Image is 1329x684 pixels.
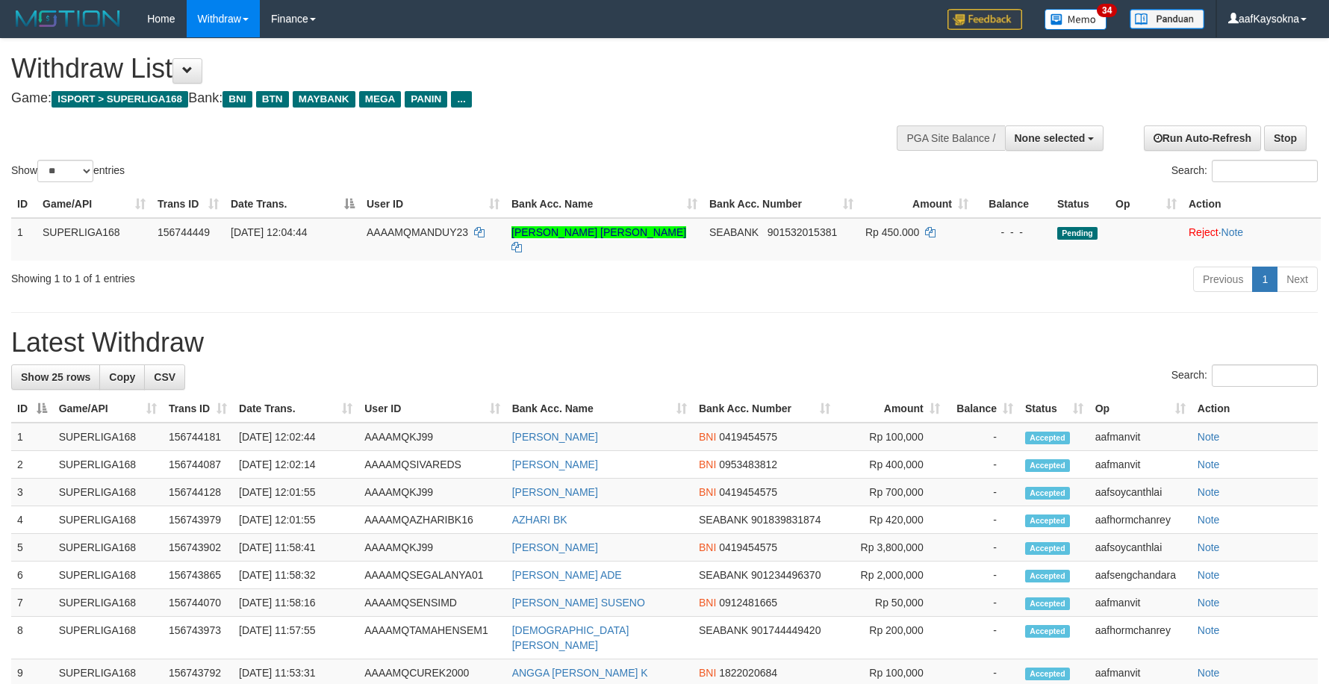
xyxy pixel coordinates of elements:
[11,589,53,617] td: 7
[53,589,163,617] td: SUPERLIGA168
[1189,226,1218,238] a: Reject
[361,190,505,218] th: User ID: activate to sort column ascending
[53,506,163,534] td: SUPERLIGA168
[1144,125,1261,151] a: Run Auto-Refresh
[1019,395,1089,423] th: Status: activate to sort column ascending
[358,562,505,589] td: AAAAMQSEGALANYA01
[1089,534,1192,562] td: aafsoycanthlai
[37,218,152,261] td: SUPERLIGA168
[233,395,358,423] th: Date Trans.: activate to sort column ascending
[358,506,505,534] td: AAAAMQAZHARIBK16
[231,226,307,238] span: [DATE] 12:04:44
[1025,597,1070,610] span: Accepted
[11,160,125,182] label: Show entries
[946,451,1019,479] td: -
[163,506,233,534] td: 156743979
[233,423,358,451] td: [DATE] 12:02:44
[946,562,1019,589] td: -
[358,589,505,617] td: AAAAMQSENSIMD
[163,479,233,506] td: 156744128
[1097,4,1117,17] span: 34
[751,569,821,581] span: Copy 901234496370 to clipboard
[293,91,355,108] span: MAYBANK
[11,91,871,106] h4: Game: Bank:
[980,225,1045,240] div: - - -
[37,190,152,218] th: Game/API: activate to sort column ascending
[512,514,567,526] a: AZHARI BK
[505,190,703,218] th: Bank Acc. Name: activate to sort column ascending
[21,371,90,383] span: Show 25 rows
[11,364,100,390] a: Show 25 rows
[865,226,919,238] span: Rp 450.000
[451,91,471,108] span: ...
[693,395,836,423] th: Bank Acc. Number: activate to sort column ascending
[946,423,1019,451] td: -
[154,371,175,383] span: CSV
[163,534,233,562] td: 156743902
[358,451,505,479] td: AAAAMQSIVAREDS
[1025,570,1070,582] span: Accepted
[836,451,946,479] td: Rp 400,000
[512,458,598,470] a: [PERSON_NAME]
[11,54,871,84] h1: Withdraw List
[11,562,53,589] td: 6
[53,395,163,423] th: Game/API: activate to sort column ascending
[11,617,53,659] td: 8
[358,423,505,451] td: AAAAMQKJ99
[512,486,598,498] a: [PERSON_NAME]
[699,597,716,609] span: BNI
[512,624,629,651] a: [DEMOGRAPHIC_DATA][PERSON_NAME]
[11,479,53,506] td: 3
[53,617,163,659] td: SUPERLIGA168
[751,624,821,636] span: Copy 901744449420 to clipboard
[506,395,693,423] th: Bank Acc. Name: activate to sort column ascending
[1130,9,1204,29] img: panduan.png
[1089,562,1192,589] td: aafsengchandara
[1089,423,1192,451] td: aafmanvit
[1198,431,1220,443] a: Note
[11,328,1318,358] h1: Latest Withdraw
[53,479,163,506] td: SUPERLIGA168
[1025,625,1070,638] span: Accepted
[1264,125,1307,151] a: Stop
[233,534,358,562] td: [DATE] 11:58:41
[512,597,645,609] a: [PERSON_NAME] SUSENO
[974,190,1051,218] th: Balance
[1252,267,1277,292] a: 1
[719,431,777,443] span: Copy 0419454575 to clipboard
[946,589,1019,617] td: -
[109,371,135,383] span: Copy
[158,226,210,238] span: 156744449
[1025,432,1070,444] span: Accepted
[367,226,468,238] span: AAAAMQMANDUY23
[1198,458,1220,470] a: Note
[53,451,163,479] td: SUPERLIGA168
[699,667,716,679] span: BNI
[11,451,53,479] td: 2
[163,589,233,617] td: 156744070
[699,431,716,443] span: BNI
[233,617,358,659] td: [DATE] 11:57:55
[719,486,777,498] span: Copy 0419454575 to clipboard
[256,91,289,108] span: BTN
[836,423,946,451] td: Rp 100,000
[1171,364,1318,387] label: Search:
[512,541,598,553] a: [PERSON_NAME]
[233,589,358,617] td: [DATE] 11:58:16
[859,190,974,218] th: Amount: activate to sort column ascending
[1183,218,1321,261] td: ·
[1025,487,1070,500] span: Accepted
[1025,459,1070,472] span: Accepted
[1198,514,1220,526] a: Note
[222,91,252,108] span: BNI
[836,534,946,562] td: Rp 3,800,000
[1089,395,1192,423] th: Op: activate to sort column ascending
[946,395,1019,423] th: Balance: activate to sort column ascending
[699,541,716,553] span: BNI
[1192,395,1318,423] th: Action
[1015,132,1086,144] span: None selected
[1109,190,1183,218] th: Op: activate to sort column ascending
[99,364,145,390] a: Copy
[163,395,233,423] th: Trans ID: activate to sort column ascending
[37,160,93,182] select: Showentries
